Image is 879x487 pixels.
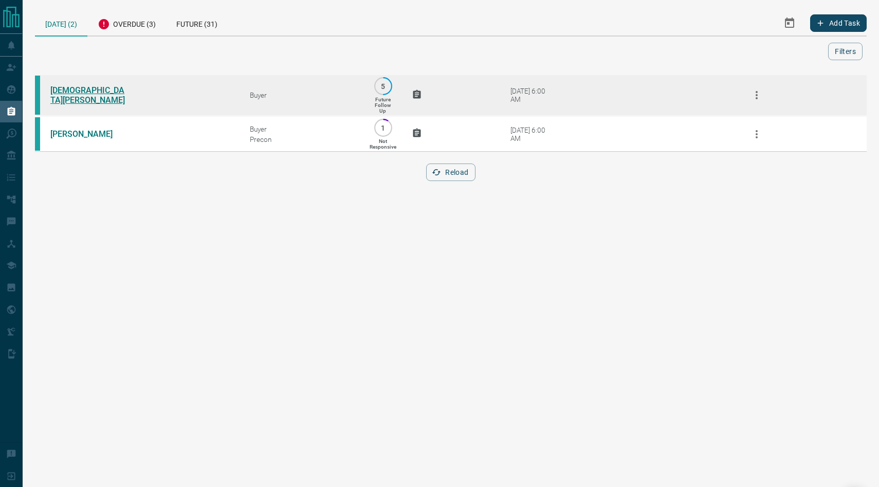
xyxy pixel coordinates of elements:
[375,97,391,114] p: Future Follow Up
[810,14,867,32] button: Add Task
[426,164,475,181] button: Reload
[510,87,554,103] div: [DATE] 6:00 AM
[379,124,387,132] p: 1
[87,10,166,35] div: Overdue (3)
[510,126,554,142] div: [DATE] 6:00 AM
[828,43,863,60] button: Filters
[370,138,396,150] p: Not Responsive
[35,117,40,151] div: condos.ca
[166,10,228,35] div: Future (31)
[250,125,354,133] div: Buyer
[250,91,354,99] div: Buyer
[35,76,40,115] div: condos.ca
[50,129,127,139] a: [PERSON_NAME]
[250,135,354,143] div: Precon
[777,11,802,35] button: Select Date Range
[35,10,87,37] div: [DATE] (2)
[50,85,127,105] a: [DEMOGRAPHIC_DATA][PERSON_NAME]
[379,82,387,90] p: 5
